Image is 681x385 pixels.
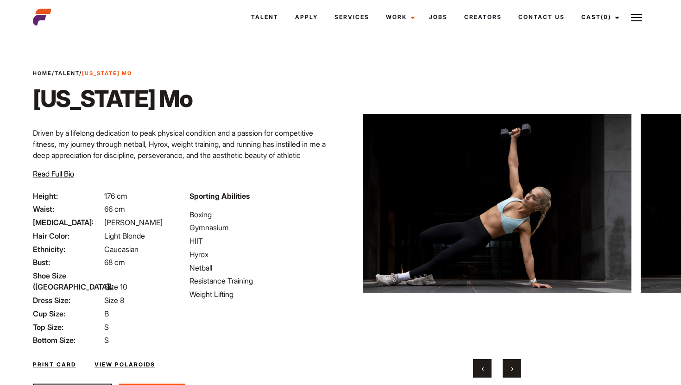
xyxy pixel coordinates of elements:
span: 66 cm [104,204,125,214]
li: Netball [189,262,335,273]
span: Size 8 [104,296,124,305]
img: Burger icon [631,12,642,23]
span: Size 10 [104,282,127,291]
p: Driven by a lifelong dedication to peak physical condition and a passion for competitive fitness,... [33,127,335,216]
li: Weight Lifting [189,289,335,300]
span: Dress Size: [33,295,102,306]
a: Apply [287,5,326,30]
span: Read Full Bio [33,169,74,178]
span: Shoe Size ([GEOGRAPHIC_DATA]): [33,270,102,292]
span: Height: [33,190,102,202]
span: (0) [601,13,611,20]
span: S [104,322,109,332]
span: Hair Color: [33,230,102,241]
span: / / [33,69,132,77]
span: Caucasian [104,245,139,254]
li: Gymnasium [189,222,335,233]
span: Previous [481,364,484,373]
span: 176 cm [104,191,127,201]
a: Contact Us [510,5,573,30]
a: Talent [243,5,287,30]
li: Boxing [189,209,335,220]
span: S [104,335,109,345]
strong: Sporting Abilities [189,191,250,201]
a: Print Card [33,360,76,369]
a: View Polaroids [95,360,155,369]
span: Light Blonde [104,231,145,240]
strong: [US_STATE] Mo [82,70,132,76]
li: Hyrox [189,249,335,260]
h1: [US_STATE] Mo [33,85,192,113]
span: B [104,309,109,318]
li: HIIT [189,235,335,246]
span: Bottom Size: [33,335,102,346]
a: Talent [55,70,79,76]
span: Ethnicity: [33,244,102,255]
img: cropped-aefm-brand-fav-22-square.png [33,8,51,26]
span: Waist: [33,203,102,215]
span: Cup Size: [33,308,102,319]
button: Read Full Bio [33,168,74,179]
span: 68 cm [104,258,125,267]
a: Work [378,5,421,30]
span: Next [511,364,513,373]
span: [PERSON_NAME] [104,218,163,227]
a: Jobs [421,5,456,30]
span: Top Size: [33,322,102,333]
a: Cast(0) [573,5,625,30]
a: Creators [456,5,510,30]
a: Home [33,70,52,76]
span: [MEDICAL_DATA]: [33,217,102,228]
a: Services [326,5,378,30]
span: Bust: [33,257,102,268]
li: Resistance Training [189,275,335,286]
